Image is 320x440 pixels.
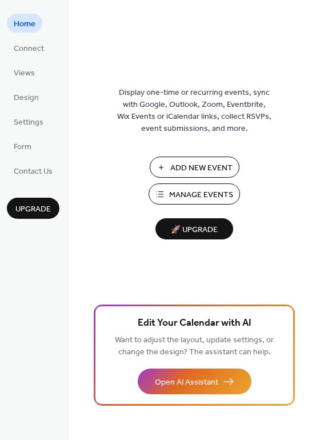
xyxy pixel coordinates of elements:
[7,112,50,131] a: Settings
[7,198,59,219] button: Upgrade
[162,222,226,238] span: 🚀 Upgrade
[14,166,53,178] span: Contact Us
[14,141,31,153] span: Form
[155,218,233,239] button: 🚀 Upgrade
[115,333,274,360] span: Want to adjust the layout, update settings, or change the design? The assistant can help.
[14,92,39,104] span: Design
[7,14,42,33] a: Home
[117,87,271,135] span: Display one-time or recurring events, sync with Google, Outlook, Zoom, Eventbrite, Wix Events or ...
[149,183,240,205] button: Manage Events
[169,189,233,201] span: Manage Events
[7,87,46,106] a: Design
[14,18,35,30] span: Home
[14,67,35,79] span: Views
[7,63,42,82] a: Views
[14,117,43,129] span: Settings
[7,161,59,180] a: Contact Us
[155,377,218,389] span: Open AI Assistant
[138,315,251,331] span: Edit Your Calendar with AI
[15,203,51,215] span: Upgrade
[150,157,239,178] button: Add New Event
[138,369,251,394] button: Open AI Assistant
[14,43,44,55] span: Connect
[7,38,51,57] a: Connect
[7,137,38,155] a: Form
[170,162,233,174] span: Add New Event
